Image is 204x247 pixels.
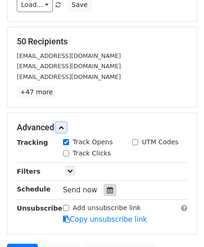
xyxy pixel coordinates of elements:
[17,73,121,80] small: [EMAIL_ADDRESS][DOMAIN_NAME]
[73,148,111,158] label: Track Clicks
[17,168,41,175] strong: Filters
[17,86,56,98] a: +47 more
[17,185,50,193] strong: Schedule
[142,137,178,147] label: UTM Codes
[17,52,121,59] small: [EMAIL_ADDRESS][DOMAIN_NAME]
[17,139,48,146] strong: Tracking
[73,203,141,213] label: Add unsubscribe link
[17,63,121,70] small: [EMAIL_ADDRESS][DOMAIN_NAME]
[73,137,113,147] label: Track Opens
[63,215,147,224] a: Copy unsubscribe link
[17,36,187,47] h5: 50 Recipients
[63,186,98,194] span: Send now
[17,122,187,133] h5: Advanced
[17,205,63,212] strong: Unsubscribe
